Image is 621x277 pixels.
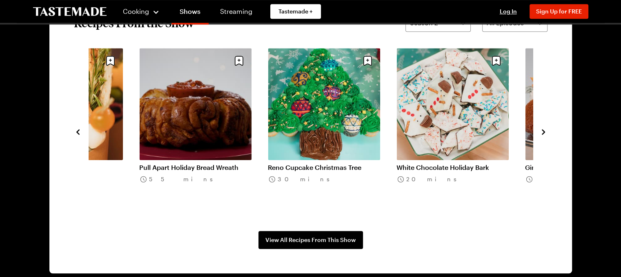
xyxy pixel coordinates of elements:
a: Shows [171,2,209,24]
a: To Tastemade Home Page [33,7,107,16]
a: Pull Apart Holiday Bread Wreath [139,163,252,171]
a: View All Recipes From This Show [258,231,363,249]
span: Log In [500,8,517,15]
span: Tastemade + [278,7,313,15]
button: navigate to previous item [74,126,82,136]
a: Holiday Cheese Straws [11,163,123,171]
a: Tastemade + [270,4,321,19]
span: View All Recipes From This Show [265,236,356,244]
button: Save recipe [231,53,247,68]
button: Sign Up for FREE [530,4,588,19]
a: Reno Cupcake Christmas Tree [268,163,380,171]
div: 7 / 8 [268,48,396,215]
a: White Chocolate Holiday Bark [396,163,509,171]
button: Cooking [123,2,160,21]
span: Sign Up for FREE [536,8,582,15]
div: 6 / 8 [139,48,268,215]
span: Cooking [123,7,149,15]
button: Log In [492,7,525,15]
button: Save recipe [360,53,375,68]
button: Save recipe [488,53,504,68]
button: Save recipe [102,53,118,68]
button: navigate to next item [539,126,548,136]
div: 8 / 8 [396,48,525,215]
